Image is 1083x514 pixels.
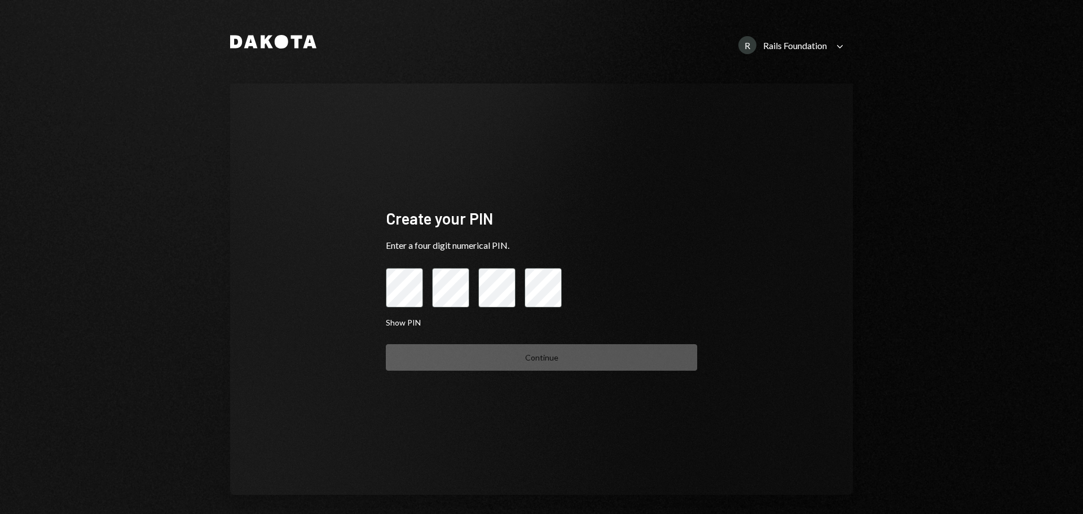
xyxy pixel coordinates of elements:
[763,40,827,51] div: Rails Foundation
[386,318,421,328] button: Show PIN
[525,268,562,307] input: pin code 4 of 4
[386,239,697,252] div: Enter a four digit numerical PIN.
[386,268,423,307] input: pin code 1 of 4
[386,208,697,230] div: Create your PIN
[738,36,756,54] div: R
[478,268,516,307] input: pin code 3 of 4
[432,268,469,307] input: pin code 2 of 4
